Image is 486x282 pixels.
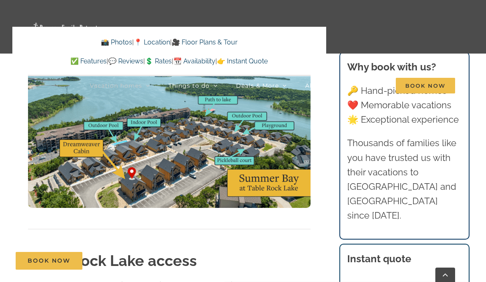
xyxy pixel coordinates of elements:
img: Branson Family Retreats Logo [31,22,101,32]
a: 👉 Instant Quote [217,57,268,65]
a: 📍 Location [134,38,170,46]
a: Contact [351,59,377,112]
p: | | | | [28,56,310,67]
a: Vacation homes [90,59,150,112]
a: 📆 Availability [173,57,215,65]
span: Deals & More [236,83,279,89]
a: Things to do [168,59,217,112]
a: Book Now [16,252,82,270]
nav: Main Menu Sticky [90,59,455,112]
p: | | [28,37,310,48]
a: 💬 Reviews [108,57,143,65]
a: About [305,59,333,112]
a: 💲 Rates [145,57,172,65]
a: ✅ Features [70,57,107,65]
span: About [305,83,325,89]
span: Book Now [396,78,455,93]
span: Contact [351,83,377,89]
p: Thousands of families like you have trusted us with their vacations to [GEOGRAPHIC_DATA] and [GEO... [347,136,462,223]
a: Deals & More [236,59,287,112]
img: Summer Bay at Table Rock Lake Branson Family Retreats vacation homes [28,49,310,208]
a: 📸 Photos [101,38,132,46]
span: Things to do [168,83,210,89]
span: Vacation homes [90,83,142,89]
span: Book Now [28,257,70,264]
a: 🎥 Floor Plans & Tour [172,38,238,46]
